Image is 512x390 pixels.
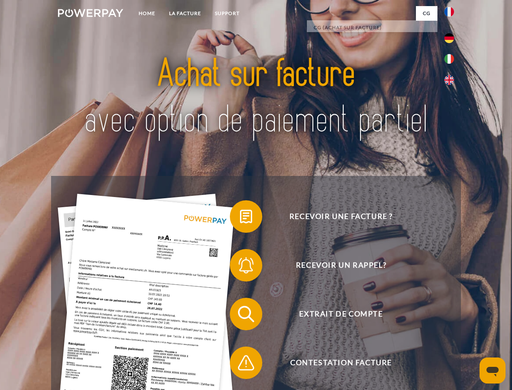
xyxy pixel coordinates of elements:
[242,249,440,282] span: Recevoir un rappel?
[444,33,454,43] img: de
[58,9,123,17] img: logo-powerpay-white.svg
[444,7,454,17] img: fr
[236,255,256,275] img: qb_bell.svg
[242,347,440,379] span: Contestation Facture
[444,54,454,64] img: it
[242,200,440,233] span: Recevoir une facture ?
[236,353,256,373] img: qb_warning.svg
[242,298,440,330] span: Extrait de compte
[230,249,441,282] button: Recevoir un rappel?
[132,6,162,21] a: Home
[77,39,435,156] img: title-powerpay_fr.svg
[236,304,256,324] img: qb_search.svg
[416,6,437,21] a: CG
[480,357,506,383] iframe: Bouton de lancement de la fenêtre de messagerie
[444,75,454,85] img: en
[307,20,437,35] a: CG (achat sur facture)
[208,6,246,21] a: Support
[162,6,208,21] a: LA FACTURE
[230,298,441,330] button: Extrait de compte
[236,206,256,227] img: qb_bill.svg
[230,200,441,233] button: Recevoir une facture ?
[230,347,441,379] button: Contestation Facture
